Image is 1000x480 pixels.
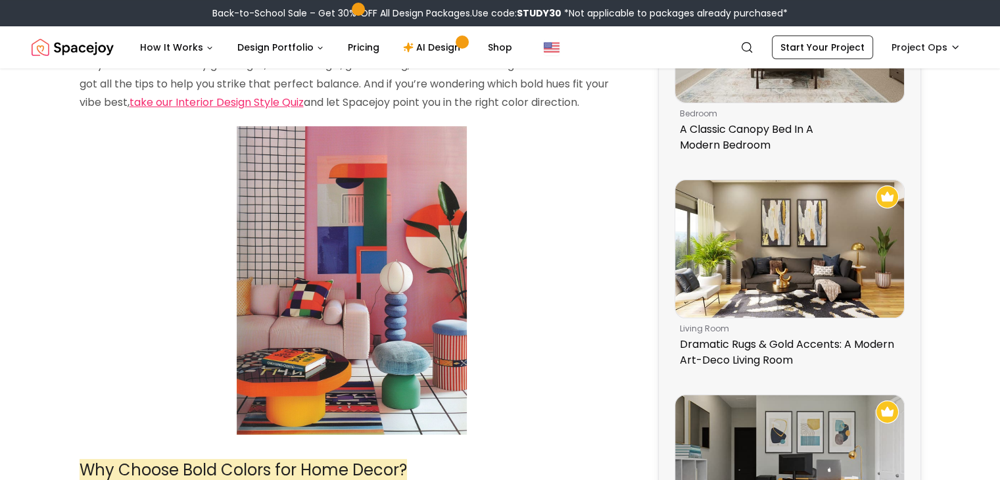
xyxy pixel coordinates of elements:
button: Design Portfolio [227,34,335,60]
a: Dramatic Rugs & Gold Accents: A Modern Art-Deco Living RoomRecommended Spacejoy Design - Dramatic... [675,180,905,373]
a: AI Design [393,34,475,60]
nav: Global [32,26,968,68]
img: This may contain: a living room filled with colorful furniture and art on the walls, including a ... [237,126,467,435]
a: Start Your Project [772,36,873,59]
img: Recommended Spacejoy Design - Dramatic Rugs & Gold Accents: A Modern Art-Deco Living Room [876,185,899,208]
button: How It Works [130,34,224,60]
a: Spacejoy [32,34,114,60]
span: Use code: [472,7,561,20]
img: United States [544,39,560,55]
b: STUDY30 [517,7,561,20]
img: Recommended Spacejoy Design - So Blue & Glamorous: A Modern Home Office [876,400,899,423]
button: Project Ops [884,36,968,59]
img: Dramatic Rugs & Gold Accents: A Modern Art-Deco Living Room [675,180,904,318]
div: Back-to-School Sale – Get 30% OFF All Design Packages. [212,7,788,20]
span: *Not applicable to packages already purchased* [561,7,788,20]
a: take our Interior Design Style Quiz [130,95,304,110]
p: bedroom [680,108,894,119]
nav: Main [130,34,523,60]
p: A Classic Canopy Bed In A Modern Bedroom [680,122,894,153]
a: Pricing [337,34,390,60]
img: Spacejoy Logo [32,34,114,60]
p: Dramatic Rugs & Gold Accents: A Modern Art-Deco Living Room [680,337,894,368]
a: Shop [477,34,523,60]
p: living room [680,324,894,334]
